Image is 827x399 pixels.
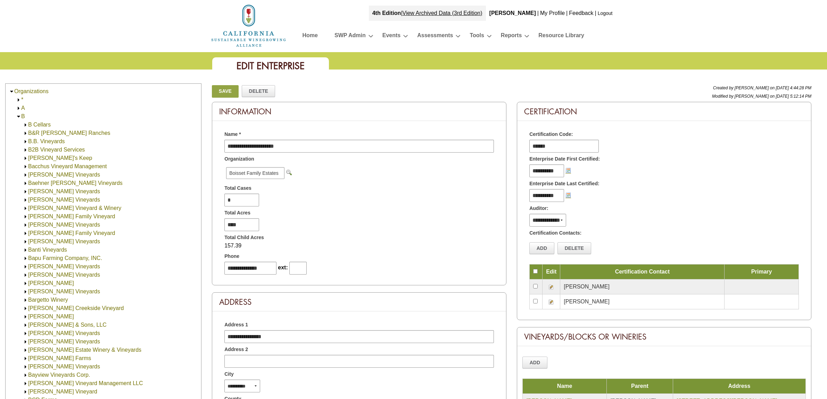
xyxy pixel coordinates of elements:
[28,163,107,169] a: Bacchus Vineyard Management
[28,389,97,394] a: [PERSON_NAME] Vineyard
[538,31,584,43] a: Resource Library
[16,97,21,103] img: Expand *
[28,130,110,136] a: B&R [PERSON_NAME] Ranches
[598,10,613,16] a: Logout
[23,256,28,261] img: Expand Bapu Farming Company, INC.
[16,114,21,119] img: Collapse B
[28,213,115,219] a: [PERSON_NAME] Family Vineyard
[28,364,100,369] a: [PERSON_NAME] Vineyards
[23,281,28,286] img: Expand Barbara Long Vineyard
[28,288,100,294] a: [PERSON_NAME] Vineyards
[23,122,28,128] img: Expand B Cellars
[23,164,28,169] img: Expand Bacchus Vineyard Management
[224,346,248,353] span: Address 2
[28,155,92,161] a: [PERSON_NAME]'s Keep
[28,238,100,244] a: [PERSON_NAME] Vineyards
[372,10,401,16] strong: 4th Edition
[529,205,548,212] span: Auditor:
[23,373,28,378] img: Expand Bayview Vineyards Corp.
[23,206,28,211] img: Expand Baily Vineyard & Winery
[21,105,25,111] a: A
[28,222,100,228] a: [PERSON_NAME] Vineyards
[470,31,484,43] a: Tools
[403,10,482,16] a: View Archived Data (3rd Edition)
[28,297,68,303] a: Bargetto Winery
[501,31,522,43] a: Reports
[564,284,610,290] span: [PERSON_NAME]
[278,264,288,270] span: ext:
[23,298,28,303] img: Expand Bargetto Winery
[23,197,28,203] img: Expand Bailey Vineyards
[212,293,506,311] div: Address
[28,339,100,344] a: [PERSON_NAME] Vineyards
[564,299,610,304] span: [PERSON_NAME]
[529,229,581,237] span: Certification Contacts:
[23,306,28,311] img: Expand Barr Creekside Vineyard
[28,188,100,194] a: [PERSON_NAME] Vineyards
[548,299,554,305] img: Edit
[226,167,284,179] span: Boisset Family Estates
[23,239,28,244] img: Expand Ballentine Vineyards
[28,138,65,144] a: B.B. Vineyards
[523,379,607,394] td: Name
[224,321,248,328] span: Address 1
[565,192,571,198] img: Choose a date
[28,147,85,153] a: B2B Vineyard Services
[529,155,600,163] span: Enterprise Date First Certified:
[28,172,100,178] a: [PERSON_NAME] Vineyards
[23,214,28,219] img: Expand Baiocchi Family Vineyard
[607,379,673,394] td: Parent
[594,6,597,21] div: |
[23,314,28,319] img: Expand Barricia Vineyard
[28,347,141,353] a: [PERSON_NAME] Estate Winery & Vineyards
[557,242,591,254] a: Delete
[23,264,28,269] img: Expand Barba Vineyards
[28,372,90,378] a: Bayview Vineyards Corp.
[224,185,251,192] span: Total Cases
[242,85,275,97] a: Delete
[23,222,28,228] img: Expand Baldinelli Vineyards
[28,122,51,128] a: B Cellars
[28,380,143,386] a: [PERSON_NAME] Vineyard Management LLC
[565,168,571,173] img: Choose a date
[28,330,100,336] a: [PERSON_NAME] Vineyards
[725,264,799,279] td: Primary
[23,247,28,253] img: Expand Banti Vineyards
[224,234,264,241] span: Total Child Acres
[224,370,233,378] span: City
[529,242,554,254] a: Add
[303,31,318,43] a: Home
[28,272,100,278] a: [PERSON_NAME] Vineyards
[23,156,28,161] img: Expand Bacchant's Keep
[224,243,241,249] span: 157.39
[210,3,287,48] img: logo_cswa2x.png
[23,364,28,369] img: Expand Battuello Vineyards
[28,322,107,328] a: [PERSON_NAME] & Sons, LLC
[28,280,74,286] a: [PERSON_NAME]
[712,85,811,99] span: Created by [PERSON_NAME] on [DATE] 4:44:28 PM Modified by [PERSON_NAME] on [DATE] 5:12:14 PM
[529,180,599,187] span: Enterprise Date Last Certified:
[23,139,28,144] img: Expand B.B. Vineyards
[210,22,287,28] a: Home
[23,323,28,328] img: Expand Bartolucci & Sons, LLC
[212,102,506,121] div: Information
[23,231,28,236] img: Expand Balistreri Family Vineyard
[529,131,573,138] span: Certification Code:
[224,131,241,138] span: Name *
[565,6,568,21] div: |
[28,355,91,361] a: [PERSON_NAME] Farms
[540,10,565,16] a: My Profile
[517,327,811,346] div: Vineyards/Blocks or Wineries
[23,389,28,394] img: Expand Bazzano Vineyard
[543,264,560,279] td: Edit
[23,172,28,178] img: Expand Bacigalupi Vineyards
[212,85,238,98] a: Save
[522,357,547,368] a: Add
[28,263,100,269] a: [PERSON_NAME] Vineyards
[537,6,539,21] div: |
[28,255,102,261] a: Bapu Farming Company, INC.
[548,284,554,290] img: Edit
[23,189,28,194] img: Expand Bailey Vineyards
[28,230,115,236] a: [PERSON_NAME] Family Vineyard
[23,331,28,336] img: Expand Bartolucci Vineyards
